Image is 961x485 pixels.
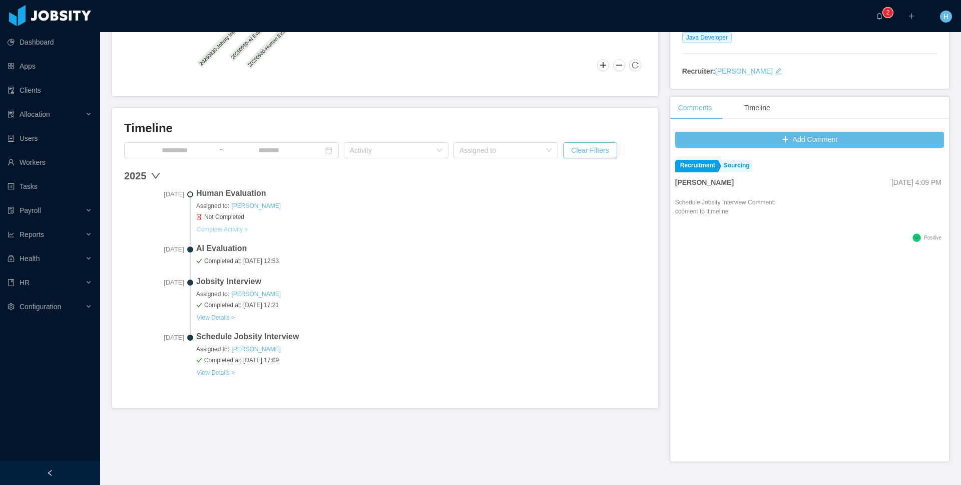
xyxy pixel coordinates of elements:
[597,59,609,71] button: Zoom In
[325,147,332,154] i: icon: calendar
[231,202,281,210] a: [PERSON_NAME]
[675,178,734,186] strong: [PERSON_NAME]
[459,145,541,155] div: Assigned to
[876,13,883,20] i: icon: bell
[8,152,92,172] a: icon: userWorkers
[8,128,92,148] a: icon: robotUsers
[675,132,944,148] button: icon: plusAdd Comment
[715,67,773,75] a: [PERSON_NAME]
[891,178,941,186] span: [DATE] 4:09 PM
[124,120,646,136] h3: Timeline
[924,235,941,240] span: Positive
[8,303,15,310] i: icon: setting
[20,206,41,214] span: Payroll
[546,147,552,154] i: icon: down
[943,11,948,23] span: H
[670,97,720,119] div: Comments
[198,19,245,66] text: 20250930-Jobsity Interview
[196,214,202,220] i: icon: hourglass
[675,207,776,216] p: cooment to ltimeline
[8,56,92,76] a: icon: appstoreApps
[436,147,442,154] i: icon: down
[682,32,732,43] span: Java Developer
[719,160,752,172] a: Sourcing
[20,230,44,238] span: Reports
[563,142,617,158] button: Clear Filters
[613,59,625,71] button: Zoom Out
[124,168,646,183] div: 2025 down
[682,67,715,75] strong: Recruiter:
[196,369,235,377] button: View Details >
[196,314,235,322] button: View Details >
[8,80,92,100] a: icon: auditClients
[196,225,248,233] button: Complete Activity >
[196,345,646,354] span: Assigned to:
[196,257,646,266] span: Completed at: [DATE] 12:53
[20,255,40,263] span: Health
[196,356,646,365] span: Completed at: [DATE] 17:09
[736,97,778,119] div: Timeline
[196,357,202,363] i: icon: check
[124,189,184,199] span: [DATE]
[629,59,641,71] button: Reset Zoom
[196,187,646,199] span: Human Evaluation
[196,290,646,299] span: Assigned to:
[196,276,646,288] span: Jobsity Interview
[231,290,281,298] a: [PERSON_NAME]
[124,245,184,255] span: [DATE]
[196,242,646,255] span: AI Evaluation
[196,301,646,310] span: Completed at: [DATE] 17:21
[350,145,431,155] div: Activity
[675,160,718,172] a: Recruitment
[675,198,776,231] div: Schedule Jobsity Interview Comment:
[8,111,15,118] i: icon: solution
[908,13,915,20] i: icon: plus
[124,333,184,343] span: [DATE]
[196,258,202,264] i: icon: check
[196,212,646,221] span: Not Completed
[231,345,281,353] a: [PERSON_NAME]
[124,278,184,288] span: [DATE]
[8,231,15,238] i: icon: line-chart
[886,8,890,18] p: 2
[8,32,92,52] a: icon: pie-chartDashboard
[8,279,15,286] i: icon: book
[20,110,50,118] span: Allocation
[8,255,15,262] i: icon: medicine-box
[775,68,782,75] i: icon: edit
[196,201,646,210] span: Assigned to:
[196,302,202,308] i: icon: check
[8,176,92,196] a: icon: profileTasks
[20,303,61,311] span: Configuration
[196,331,646,343] span: Schedule Jobsity Interview
[247,18,296,68] text: 20250930-Human Evaluation
[230,19,272,60] text: 20250930-AI Evaluation
[151,171,161,181] span: down
[20,279,30,287] span: HR
[8,207,15,214] i: icon: file-protect
[883,8,893,18] sup: 2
